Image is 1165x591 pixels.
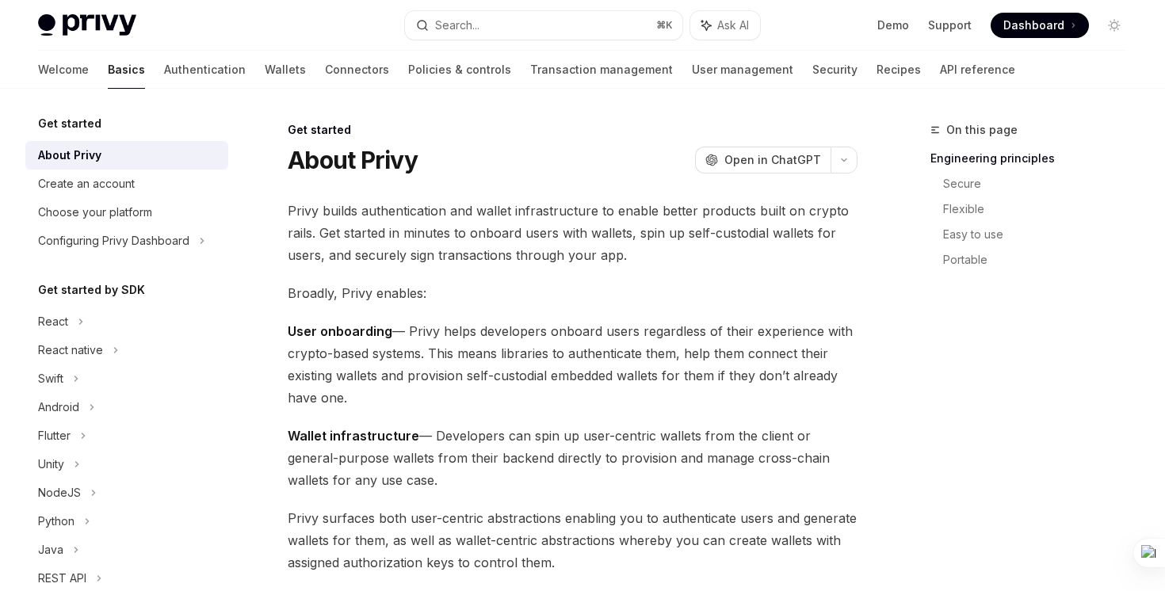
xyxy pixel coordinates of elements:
button: Toggle dark mode [1102,13,1127,38]
span: Privy builds authentication and wallet infrastructure to enable better products built on crypto r... [288,200,858,266]
span: — Developers can spin up user-centric wallets from the client or general-purpose wallets from the... [288,425,858,491]
a: Demo [877,17,909,33]
span: Ask AI [717,17,749,33]
a: Flexible [943,196,1140,222]
div: React [38,312,68,331]
a: Easy to use [943,222,1140,247]
span: — Privy helps developers onboard users regardless of their experience with crypto-based systems. ... [288,320,858,409]
a: Secure [943,171,1140,196]
a: Welcome [38,51,89,89]
span: Broadly, Privy enables: [288,282,858,304]
a: Basics [108,51,145,89]
a: Security [812,51,858,89]
a: Recipes [877,51,921,89]
div: REST API [38,569,86,588]
div: Choose your platform [38,203,152,222]
div: Swift [38,369,63,388]
div: React native [38,341,103,360]
a: Support [928,17,972,33]
div: NodeJS [38,483,81,502]
span: Privy surfaces both user-centric abstractions enabling you to authenticate users and generate wal... [288,507,858,574]
span: Open in ChatGPT [724,152,821,168]
h1: About Privy [288,146,418,174]
a: Choose your platform [25,198,228,227]
div: Flutter [38,426,71,445]
span: ⌘ K [656,19,673,32]
div: About Privy [38,146,101,165]
a: Policies & controls [408,51,511,89]
a: Dashboard [991,13,1089,38]
a: User management [692,51,793,89]
span: Dashboard [1003,17,1064,33]
a: API reference [940,51,1015,89]
img: light logo [38,14,136,36]
h5: Get started by SDK [38,280,145,299]
strong: User onboarding [288,323,392,339]
div: Search... [435,16,479,35]
span: On this page [946,120,1018,139]
a: Portable [943,247,1140,273]
div: Android [38,398,79,417]
h5: Get started [38,114,101,133]
a: Transaction management [530,51,673,89]
a: About Privy [25,141,228,170]
a: Wallets [265,51,306,89]
div: Configuring Privy Dashboard [38,231,189,250]
div: Unity [38,455,64,474]
strong: Wallet infrastructure [288,428,419,444]
a: Engineering principles [930,146,1140,171]
a: Connectors [325,51,389,89]
a: Authentication [164,51,246,89]
div: Java [38,540,63,559]
div: Get started [288,122,858,138]
button: Search...⌘K [405,11,682,40]
button: Open in ChatGPT [695,147,831,173]
div: Create an account [38,174,135,193]
a: Create an account [25,170,228,198]
button: Ask AI [690,11,760,40]
div: Python [38,512,74,531]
